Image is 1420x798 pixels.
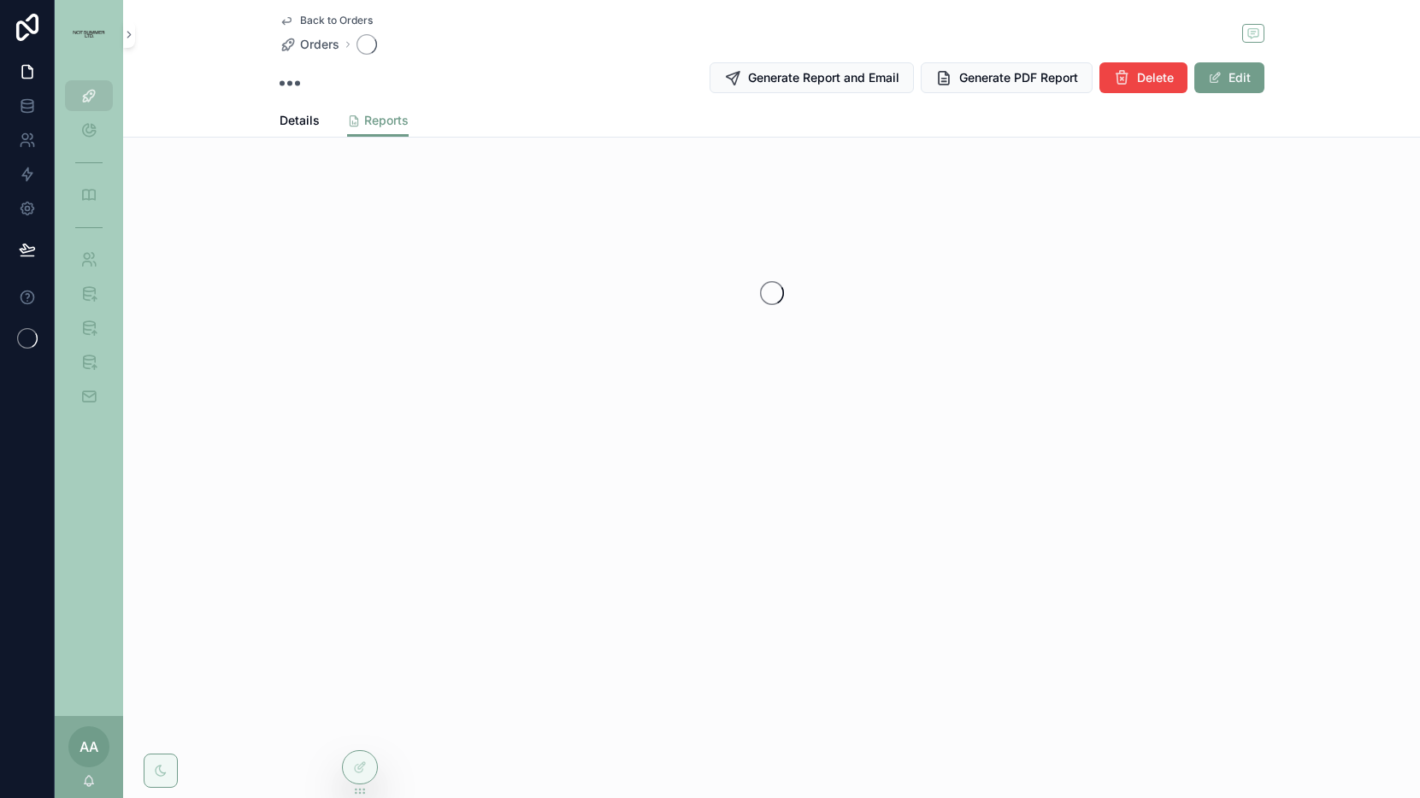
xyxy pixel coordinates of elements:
[280,105,320,139] a: Details
[280,14,373,27] a: Back to Orders
[921,62,1093,93] button: Generate PDF Report
[347,105,409,138] a: Reports
[55,68,123,434] div: scrollable content
[1194,62,1264,93] button: Edit
[280,112,320,129] span: Details
[280,36,339,53] a: Orders
[748,69,899,86] span: Generate Report and Email
[364,112,409,129] span: Reports
[65,31,113,38] img: App logo
[959,69,1078,86] span: Generate PDF Report
[80,736,98,757] span: AA
[300,14,373,27] span: Back to Orders
[300,36,339,53] span: Orders
[1137,69,1174,86] span: Delete
[710,62,914,93] button: Generate Report and Email
[1099,62,1187,93] button: Delete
